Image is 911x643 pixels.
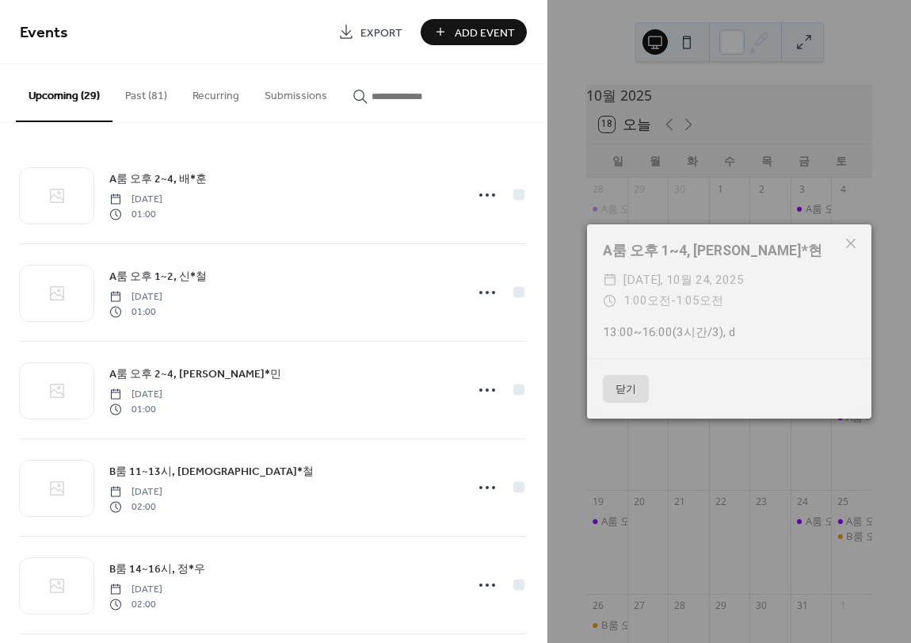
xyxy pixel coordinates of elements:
[109,583,162,597] span: [DATE]
[603,290,617,311] div: ​
[109,269,207,285] span: A룸 오후 1~2, 신*철
[455,25,515,41] span: Add Event
[109,170,207,188] a: A룸 오후 2~4, 배*훈
[421,19,527,45] button: Add Event
[109,560,205,578] a: B룸 14~16시, 정*우
[109,499,162,514] span: 02:00
[109,388,162,402] span: [DATE]
[360,25,402,41] span: Export
[109,366,281,383] span: A룸 오후 2~4, [PERSON_NAME]*민
[252,64,340,121] button: Submissions
[109,464,314,480] span: B룸 11~13시, [DEMOGRAPHIC_DATA]*철
[109,207,162,221] span: 01:00
[109,193,162,207] span: [DATE]
[180,64,252,121] button: Recurring
[603,375,649,404] button: 닫기
[326,19,414,45] a: Export
[671,293,676,308] span: -
[109,267,207,285] a: A룸 오후 1~2, 신*철
[109,365,281,383] a: A룸 오후 2~4, [PERSON_NAME]*민
[20,17,68,48] span: Events
[623,293,671,308] span: 1:00오전
[112,64,180,121] button: Past (81)
[109,290,162,304] span: [DATE]
[109,171,207,188] span: A룸 오후 2~4, 배*훈
[109,597,162,611] span: 02:00
[109,561,205,578] span: B룸 14~16시, 정*우
[676,293,723,308] span: 1:05오전
[109,485,162,499] span: [DATE]
[623,270,744,290] span: [DATE], 10월 24, 2025
[16,64,112,122] button: Upcoming (29)
[109,402,162,416] span: 01:00
[109,462,314,480] a: B룸 11~13시, [DEMOGRAPHIC_DATA]*철
[109,304,162,319] span: 01:00
[603,270,617,290] div: ​
[587,323,871,342] div: 13:00~16:00(3시간/3), d
[587,240,871,261] div: A룸 오후 1~4, [PERSON_NAME]*현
